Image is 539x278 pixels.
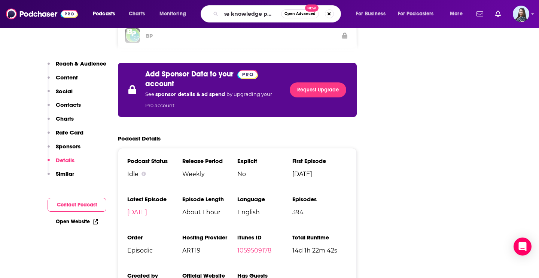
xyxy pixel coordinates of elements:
[513,6,529,22] span: Logged in as brookefortierpr
[473,7,486,20] a: Show notifications dropdown
[145,88,281,111] p: See by upgrading your Pro account.
[292,247,347,254] span: 14d 1h 22m 42s
[450,9,463,19] span: More
[221,8,281,20] input: Search podcasts, credits, & more...
[182,170,237,178] span: Weekly
[145,79,174,88] p: account
[393,8,445,20] button: open menu
[492,7,504,20] a: Show notifications dropdown
[237,209,292,216] span: English
[182,196,237,203] h3: Episode Length
[48,74,78,88] button: Content
[145,69,234,79] p: Add Sponsor Data to your
[292,196,347,203] h3: Episodes
[281,9,319,18] button: Open AdvancedNew
[56,170,74,177] p: Similar
[127,209,147,216] a: [DATE]
[88,8,125,20] button: open menu
[48,129,83,143] button: Rate Card
[445,8,472,20] button: open menu
[127,234,182,241] h3: Order
[154,8,196,20] button: open menu
[351,8,395,20] button: open menu
[513,6,529,22] img: User Profile
[305,4,319,12] span: New
[127,170,182,178] div: Idle
[284,12,316,16] span: Open Advanced
[208,5,348,22] div: Search podcasts, credits, & more...
[182,234,237,241] h3: Hosting Provider
[48,60,106,74] button: Reach & Audience
[56,88,73,95] p: Social
[56,101,81,108] p: Contacts
[48,157,74,170] button: Details
[48,198,106,212] button: Contact Podcast
[127,247,182,254] span: Episodic
[127,196,182,203] h3: Latest Episode
[182,247,237,254] span: ART19
[514,238,532,256] div: Open Intercom Messenger
[48,101,81,115] button: Contacts
[159,9,186,19] span: Monitoring
[237,170,292,178] span: No
[237,196,292,203] h3: Language
[290,82,346,97] a: Request Upgrade
[124,8,149,20] a: Charts
[182,157,237,164] h3: Release Period
[292,157,347,164] h3: First Episode
[237,234,292,241] h3: iTunes ID
[56,143,80,150] p: Sponsors
[56,157,74,164] p: Details
[6,7,78,21] img: Podchaser - Follow, Share and Rate Podcasts
[56,115,74,122] p: Charts
[237,70,258,79] img: Podchaser Pro
[127,157,182,164] h3: Podcast Status
[182,209,237,216] span: About 1 hour
[48,115,74,129] button: Charts
[56,60,106,67] p: Reach & Audience
[48,170,74,184] button: Similar
[237,157,292,164] h3: Explicit
[118,135,161,142] h2: Podcast Details
[292,234,347,241] h3: Total Runtime
[513,6,529,22] button: Show profile menu
[56,74,78,81] p: Content
[237,247,271,254] a: 1059509178
[292,170,347,178] span: [DATE]
[356,9,386,19] span: For Business
[155,91,226,97] span: sponsor details & ad spend
[292,209,347,216] span: 394
[398,9,434,19] span: For Podcasters
[93,9,115,19] span: Podcasts
[129,9,145,19] span: Charts
[237,69,258,79] a: Pro website
[48,88,73,102] button: Social
[48,143,80,157] button: Sponsors
[56,218,98,225] a: Open Website
[56,129,83,136] p: Rate Card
